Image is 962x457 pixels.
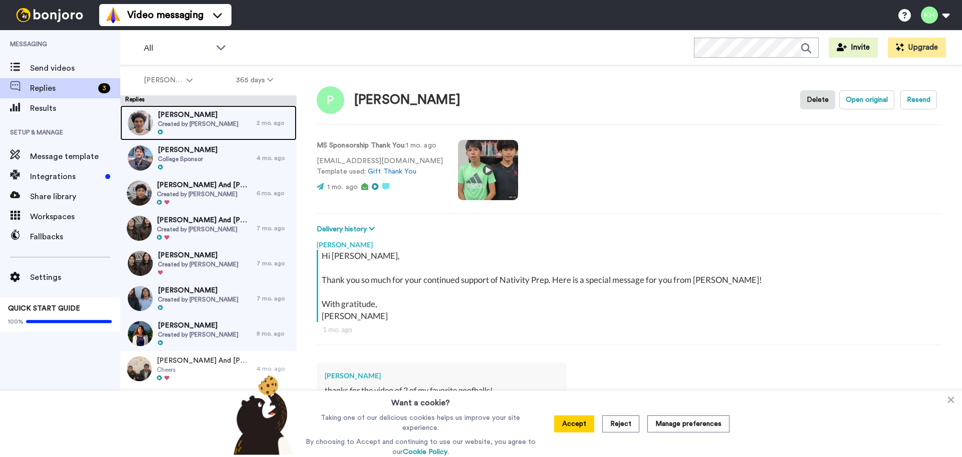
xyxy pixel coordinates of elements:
[602,415,639,432] button: Reject
[30,211,120,223] span: Workspaces
[30,150,120,163] span: Message template
[120,316,297,351] a: [PERSON_NAME]Created by [PERSON_NAME]8 mo. ago
[327,184,358,191] span: 1 mo. ago
[158,285,238,295] span: [PERSON_NAME]
[158,145,217,155] span: [PERSON_NAME]
[257,154,292,162] div: 4 mo. ago
[122,71,214,89] button: [PERSON_NAME]
[144,75,184,85] span: [PERSON_NAME]
[157,215,252,225] span: [PERSON_NAME] And [PERSON_NAME]
[322,250,939,322] div: Hi [PERSON_NAME], Thank you so much for your continued support of Nativity Prep. Here is a specia...
[317,156,443,177] p: [EMAIL_ADDRESS][DOMAIN_NAME] Template used:
[158,331,238,339] span: Created by [PERSON_NAME]
[127,356,152,381] img: 1e439c97-f673-4984-b729-dbcbd3575d4e-thumb.jpg
[554,415,594,432] button: Accept
[8,305,80,312] span: QUICK START GUIDE
[839,90,894,109] button: Open original
[158,155,217,163] span: College Sponsor
[127,216,152,241] img: 4e9014d5-4d46-4e72-8e1e-b15d7cbb5a21-thumb.jpg
[354,93,460,107] div: [PERSON_NAME]
[12,8,87,22] img: bj-logo-header-white.svg
[120,95,297,105] div: Replies
[368,168,416,175] a: Gift Thank You
[800,90,835,109] button: Delete
[128,251,153,276] img: 3b0725df-36ce-4ee5-96c6-fe374ecc34e2-thumb.jpg
[98,83,110,93] div: 3
[303,413,538,433] p: Taking one of our delicious cookies helps us improve your site experience.
[317,224,378,235] button: Delivery history
[128,321,153,346] img: c9930db7-16c4-48a8-9ce9-571544c24769-thumb.jpg
[257,224,292,232] div: 7 mo. ago
[325,385,559,396] div: thanks for the video of 2 of my favorite goofballs!
[128,286,153,311] img: 8b5c88e2-799a-4078-8237-6fbf523e05f5-thumb.jpg
[317,142,404,149] strong: MS Sponsorship Thank You
[391,391,450,409] h3: Want a cookie?
[317,140,443,151] p: : 1 mo. ago
[157,180,252,190] span: [PERSON_NAME] And [PERSON_NAME]
[128,110,153,135] img: 1a3a1bd5-dba6-4299-b01a-9728586746c9-thumb.jpg
[647,415,730,432] button: Manage preferences
[30,62,120,74] span: Send videos
[158,120,238,128] span: Created by [PERSON_NAME]
[30,231,120,243] span: Fallbacks
[257,259,292,267] div: 7 mo. ago
[8,318,24,326] span: 100%
[105,7,121,23] img: vm-color.svg
[120,176,297,211] a: [PERSON_NAME] And [PERSON_NAME]Created by [PERSON_NAME]6 mo. ago
[144,42,211,54] span: All
[30,82,94,94] span: Replies
[120,105,297,140] a: [PERSON_NAME]Created by [PERSON_NAME]2 mo. ago
[158,321,238,331] span: [PERSON_NAME]
[157,356,252,366] span: [PERSON_NAME] And [PERSON_NAME]
[257,294,292,302] div: 7 mo. ago
[257,119,292,127] div: 2 mo. ago
[317,86,344,114] img: Image of Paul Bishop
[257,365,292,373] div: 4 mo. ago
[157,190,252,198] span: Created by [PERSON_NAME]
[317,235,942,250] div: [PERSON_NAME]
[403,448,447,455] a: Cookie Policy
[120,211,297,246] a: [PERSON_NAME] And [PERSON_NAME]Created by [PERSON_NAME]7 mo. ago
[127,8,203,22] span: Video messaging
[158,110,238,120] span: [PERSON_NAME]
[257,330,292,338] div: 8 mo. ago
[257,189,292,197] div: 6 mo. ago
[323,325,936,335] div: 1 mo. ago
[30,102,120,114] span: Results
[224,375,299,455] img: bear-with-cookie.png
[127,181,152,206] img: c4677aa2-cf89-4c97-a0ad-3fde4db1c5f5-thumb.jpg
[303,437,538,457] p: By choosing to Accept and continuing to use our website, you agree to our .
[120,246,297,281] a: [PERSON_NAME]Created by [PERSON_NAME]7 mo. ago
[829,38,878,58] button: Invite
[158,250,238,260] span: [PERSON_NAME]
[157,366,252,374] span: Cheers
[157,225,252,233] span: Created by [PERSON_NAME]
[158,295,238,303] span: Created by [PERSON_NAME]
[325,371,559,381] div: [PERSON_NAME]
[120,140,297,176] a: [PERSON_NAME]College Sponsor4 mo. ago
[900,90,937,109] button: Resend
[30,171,101,183] span: Integrations
[120,351,297,386] a: [PERSON_NAME] And [PERSON_NAME]Cheers4 mo. ago
[158,260,238,268] span: Created by [PERSON_NAME]
[120,281,297,316] a: [PERSON_NAME]Created by [PERSON_NAME]7 mo. ago
[30,271,120,283] span: Settings
[888,38,946,58] button: Upgrade
[214,71,295,89] button: 365 days
[128,145,153,171] img: b95b4b30-d134-42e1-88d5-7b3389cccfd6-thumb.jpg
[30,191,120,203] span: Share library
